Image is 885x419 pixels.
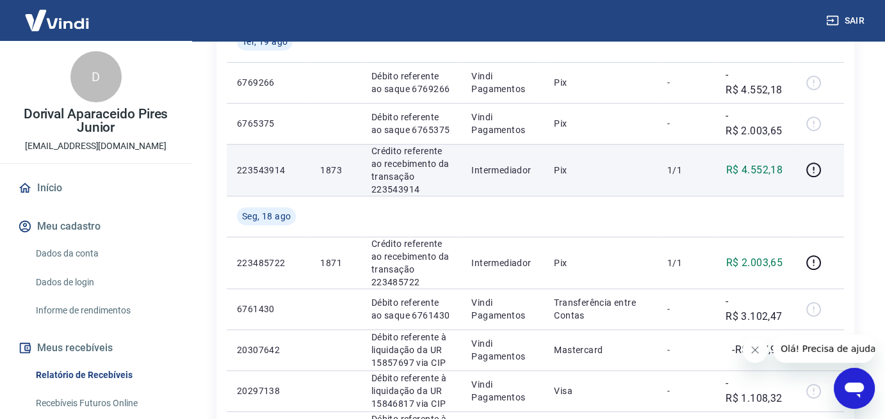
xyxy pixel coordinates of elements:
[15,212,176,241] button: Meu cadastro
[471,257,533,269] p: Intermediador
[726,162,783,178] p: R$ 4.552,18
[31,390,176,416] a: Recebíveis Futuros Online
[242,35,288,48] span: Ter, 19 ago
[237,344,300,356] p: 20307642
[471,70,533,95] p: Vindi Pagamentos
[237,76,300,89] p: 6769266
[371,145,451,196] p: Crédito referente ao recebimento da transação 223543914
[773,335,875,363] iframe: Mensagem da empresa
[667,117,705,130] p: -
[25,139,166,153] p: [EMAIL_ADDRESS][DOMAIN_NAME]
[471,164,533,177] p: Intermediador
[371,237,451,289] p: Crédito referente ao recebimento da transação 223485722
[471,337,533,363] p: Vindi Pagamentos
[371,296,451,322] p: Débito referente ao saque 6761430
[320,257,350,269] p: 1871
[732,342,783,358] p: -R$ 587,96
[667,164,705,177] p: 1/1
[70,51,122,102] div: D
[15,334,176,362] button: Meus recebíveis
[320,164,350,177] p: 1873
[471,111,533,136] p: Vindi Pagamentos
[237,384,300,397] p: 20297138
[554,164,647,177] p: Pix
[31,241,176,267] a: Dados da conta
[554,76,647,89] p: Pix
[31,297,176,324] a: Informe de rendimentos
[726,255,783,271] p: R$ 2.003,65
[31,362,176,388] a: Relatório de Recebíveis
[371,70,451,95] p: Débito referente ao saque 6769266
[242,210,291,223] span: Seg, 18 ago
[742,337,768,363] iframe: Fechar mensagem
[237,117,300,130] p: 6765375
[667,384,705,397] p: -
[371,331,451,369] p: Débito referente à liquidação da UR 15857697 via CIP
[667,257,705,269] p: 1/1
[237,164,300,177] p: 223543914
[834,368,875,409] iframe: Botão para abrir a janela de mensagens
[237,303,300,315] p: 6761430
[554,296,647,322] p: Transferência entre Contas
[371,372,451,410] p: Débito referente à liquidação da UR 15846817 via CIP
[554,257,647,269] p: Pix
[554,117,647,130] p: Pix
[667,344,705,356] p: -
[237,257,300,269] p: 223485722
[8,9,108,19] span: Olá! Precisa de ajuda?
[554,344,647,356] p: Mastercard
[15,174,176,202] a: Início
[471,296,533,322] p: Vindi Pagamentos
[667,303,705,315] p: -
[726,376,783,406] p: -R$ 1.108,32
[824,9,870,33] button: Sair
[10,107,181,134] p: Dorival Aparaceido Pires Junior
[726,67,783,98] p: -R$ 4.552,18
[371,111,451,136] p: Débito referente ao saque 6765375
[726,108,783,139] p: -R$ 2.003,65
[31,269,176,296] a: Dados de login
[471,378,533,404] p: Vindi Pagamentos
[667,76,705,89] p: -
[554,384,647,397] p: Visa
[15,1,99,40] img: Vindi
[726,294,783,324] p: -R$ 3.102,47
